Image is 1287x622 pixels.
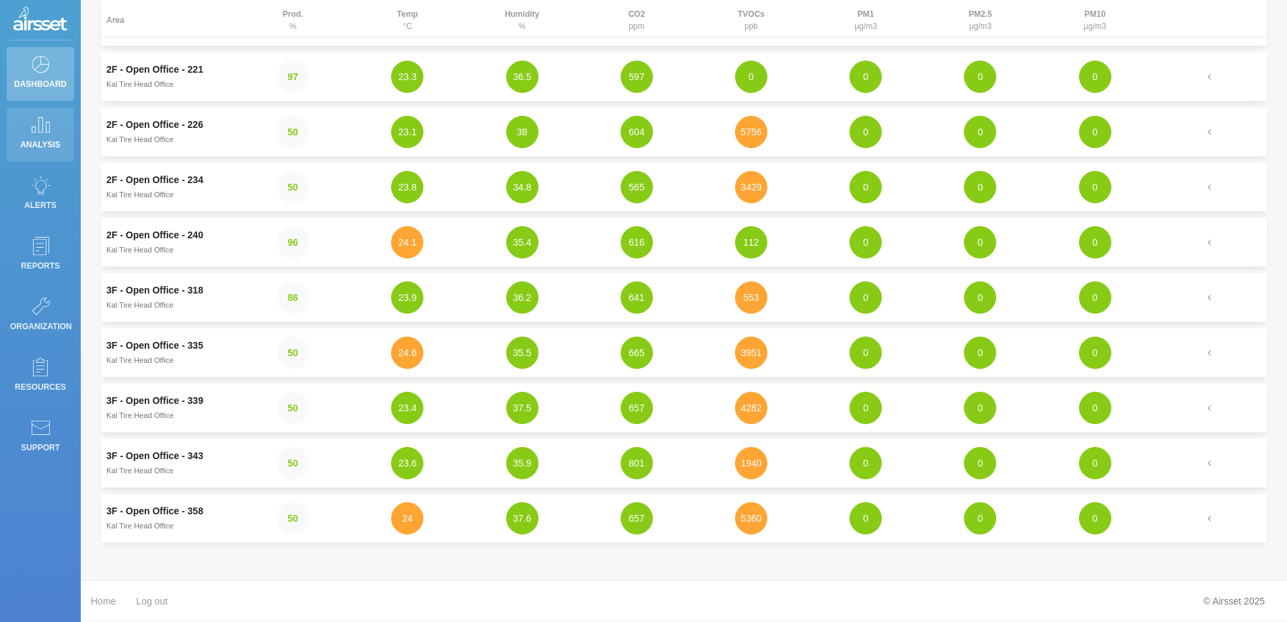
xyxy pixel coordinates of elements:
td: 2F - Open Office - 240Kal Tire Head Office [101,218,236,267]
strong: 50 [287,458,298,469]
td: 2F - Open Office - 226Kal Tire Head Office [101,108,236,156]
button: 0 [964,226,996,258]
button: 0 [1079,502,1111,534]
button: 0 [964,337,996,369]
strong: Temp [397,9,418,19]
button: 657 [621,392,653,424]
button: 0 [1079,337,1111,369]
td: 3F - Open Office - 335Kal Tire Head Office [101,329,236,377]
p: Analysis [10,135,71,155]
strong: 50 [287,403,298,413]
button: 0 [1079,392,1111,424]
button: 0 [849,337,882,369]
button: 23.1 [391,116,423,148]
button: 0 [1079,61,1111,93]
button: 37.6 [506,502,538,534]
button: 0 [964,61,996,93]
a: Analysis [7,108,74,162]
button: 24.1 [391,226,423,258]
button: 0 [849,392,882,424]
button: 34.8 [506,171,538,203]
button: 35.4 [506,226,538,258]
button: 0 [849,281,882,314]
button: 24 [391,502,423,534]
button: 0 [735,61,767,93]
button: 665 [621,337,653,369]
img: Logo [13,7,67,34]
button: 0 [964,392,996,424]
button: 0 [1079,447,1111,479]
strong: 50 [287,127,298,137]
button: 641 [621,281,653,314]
a: Log out [136,588,168,615]
strong: Prod. [283,9,304,19]
a: Reports [7,229,74,283]
button: 0 [1079,226,1111,258]
strong: 97 [287,71,298,82]
small: Kal Tire Head Office [106,356,174,364]
button: 36.2 [506,281,538,314]
strong: Area [106,15,125,25]
small: Kal Tire Head Office [106,80,174,88]
button: 23.9 [391,281,423,314]
button: 5756 [735,116,767,148]
p: Resources [10,377,71,397]
button: 0 [849,171,882,203]
a: Resources [7,350,74,404]
button: 0 [849,502,882,534]
small: Kal Tire Head Office [106,191,174,199]
button: 50 [277,171,309,203]
button: 50 [277,116,309,148]
strong: PM10 [1084,9,1105,19]
button: 0 [964,171,996,203]
button: 553 [735,281,767,314]
button: 597 [621,61,653,93]
a: Organization [7,289,74,343]
td: 3F - Open Office - 318Kal Tire Head Office [101,273,236,322]
button: 23.8 [391,171,423,203]
small: Kal Tire Head Office [106,466,174,475]
button: 37.5 [506,392,538,424]
button: 50 [277,392,309,424]
button: 50 [277,447,309,479]
strong: PM1 [858,9,874,19]
button: 23.6 [391,447,423,479]
button: 0 [964,447,996,479]
button: 565 [621,171,653,203]
button: 35.9 [506,447,538,479]
td: 2F - Open Office - 221Kal Tire Head Office [101,53,236,101]
button: 23.4 [391,392,423,424]
button: 50 [277,337,309,369]
p: Dashboard [10,74,71,94]
small: Kal Tire Head Office [106,411,174,419]
button: 616 [621,226,653,258]
button: 97 [277,61,309,93]
div: © Airsset 2025 [1193,588,1275,615]
strong: Humidity [505,9,539,19]
p: Reports [10,256,71,276]
strong: PM2.5 [969,9,992,19]
p: Support [10,438,71,458]
strong: 50 [287,347,298,358]
a: Dashboard [7,47,74,101]
td: 3F - Open Office - 343Kal Tire Head Office [101,439,236,487]
button: 0 [849,116,882,148]
button: 23.3 [391,61,423,93]
button: 0 [849,447,882,479]
button: 86 [277,281,309,314]
td: 3F - Open Office - 339Kal Tire Head Office [101,384,236,432]
td: 3F - Open Office - 358Kal Tire Head Office [101,494,236,543]
a: Home [91,588,116,615]
strong: 50 [287,182,298,193]
button: 801 [621,447,653,479]
a: Alerts [7,168,74,222]
button: 96 [277,226,309,258]
button: 5360 [735,502,767,534]
strong: TVOCs [738,9,765,19]
button: 0 [964,116,996,148]
strong: 50 [287,513,298,524]
strong: CO2 [628,9,645,19]
button: 0 [849,226,882,258]
small: Kal Tire Head Office [106,135,174,143]
button: 0 [849,61,882,93]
